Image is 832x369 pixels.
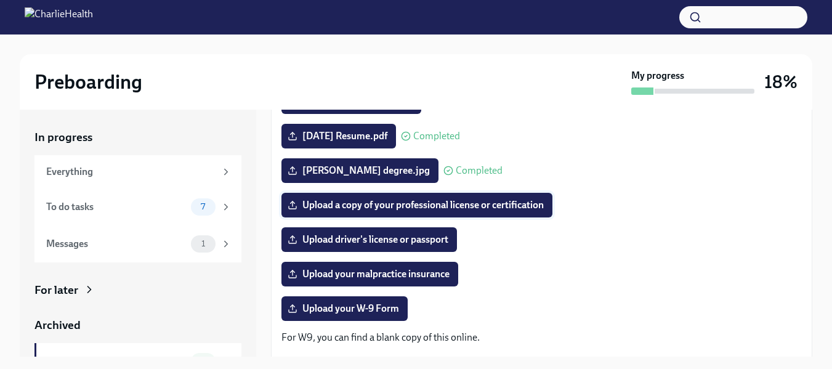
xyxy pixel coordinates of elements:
[34,189,241,225] a: To do tasks7
[34,70,142,94] h2: Preboarding
[456,166,503,176] span: Completed
[281,355,669,367] strong: If you are an Independent Contractor, below are a few Malpractice Carriers that we suggest:
[631,69,684,83] strong: My progress
[413,131,460,141] span: Completed
[290,199,544,211] span: Upload a copy of your professional license or certification
[34,317,241,333] a: Archived
[281,124,396,148] label: [DATE] Resume.pdf
[281,262,458,286] label: Upload your malpractice insurance
[281,227,457,252] label: Upload driver's license or passport
[290,130,387,142] span: [DATE] Resume.pdf
[290,233,448,246] span: Upload driver's license or passport
[34,282,78,298] div: For later
[194,239,212,248] span: 1
[764,71,798,93] h3: 18%
[281,296,408,321] label: Upload your W-9 Form
[193,202,212,211] span: 7
[46,237,186,251] div: Messages
[34,282,241,298] a: For later
[290,164,430,177] span: [PERSON_NAME] degree.jpg
[281,158,438,183] label: [PERSON_NAME] degree.jpg
[281,193,552,217] label: Upload a copy of your professional license or certification
[46,355,186,368] div: Completed tasks
[290,302,399,315] span: Upload your W-9 Form
[46,200,186,214] div: To do tasks
[290,268,450,280] span: Upload your malpractice insurance
[25,7,93,27] img: CharlieHealth
[46,165,216,179] div: Everything
[34,155,241,189] a: Everything
[34,225,241,262] a: Messages1
[281,331,802,344] p: For W9, you can find a blank copy of this online.
[34,129,241,145] a: In progress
